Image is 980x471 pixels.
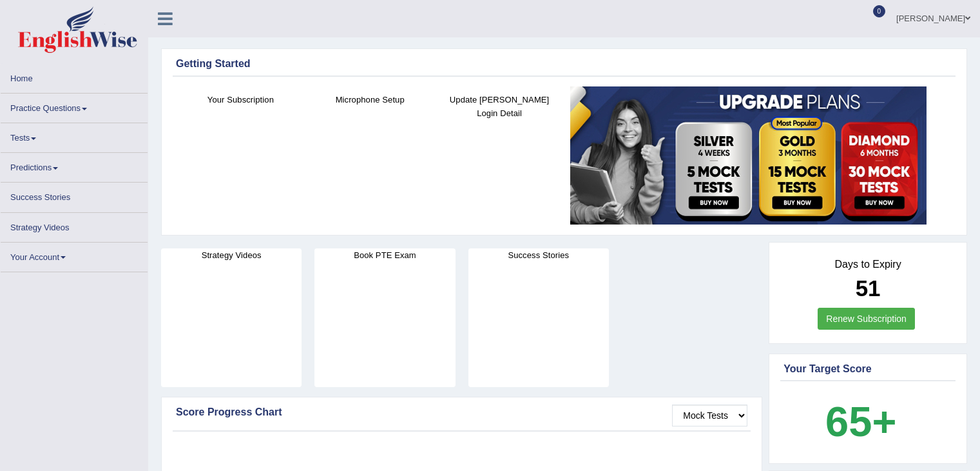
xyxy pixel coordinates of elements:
[314,248,455,262] h4: Book PTE Exam
[1,153,148,178] a: Predictions
[468,248,609,262] h4: Success Stories
[1,64,148,89] a: Home
[783,259,952,270] h4: Days to Expiry
[818,308,915,330] a: Renew Subscription
[182,93,299,106] h4: Your Subscription
[312,93,428,106] h4: Microphone Setup
[856,276,881,301] b: 51
[176,405,747,420] div: Score Progress Chart
[1,243,148,268] a: Your Account
[873,5,886,17] span: 0
[783,361,952,377] div: Your Target Score
[825,398,896,445] b: 65+
[1,213,148,238] a: Strategy Videos
[176,56,952,72] div: Getting Started
[161,248,302,262] h4: Strategy Videos
[570,86,927,225] img: small5.jpg
[1,94,148,119] a: Practice Questions
[1,183,148,208] a: Success Stories
[441,93,558,120] h4: Update [PERSON_NAME] Login Detail
[1,123,148,148] a: Tests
